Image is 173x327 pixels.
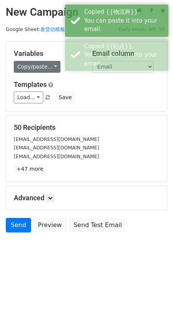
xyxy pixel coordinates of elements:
h5: Variables [14,49,81,58]
a: Send Test Email [69,218,127,232]
small: [EMAIL_ADDRESS][DOMAIN_NAME] [14,136,99,142]
h2: New Campaign [6,6,167,19]
small: Google Sheet: [6,26,65,32]
a: Preview [33,218,67,232]
h5: Advanced [14,194,159,202]
iframe: Chat Widget [135,290,173,327]
small: [EMAIL_ADDRESS][DOMAIN_NAME] [14,145,99,150]
div: Copied {{站点}}. You can paste it into your email. [84,42,165,68]
div: Copied {{物流商}}. You can paste it into your email. [84,8,165,34]
a: Send [6,218,31,232]
a: +47 more [14,164,46,174]
a: Load... [14,92,43,103]
a: Copy/paste... [14,61,60,73]
a: 发货信模板 [40,26,65,32]
h5: 50 Recipients [14,123,159,132]
a: Templates [14,80,47,88]
button: Save [55,92,75,103]
div: 聊天小组件 [135,290,173,327]
small: [EMAIL_ADDRESS][DOMAIN_NAME] [14,154,99,159]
